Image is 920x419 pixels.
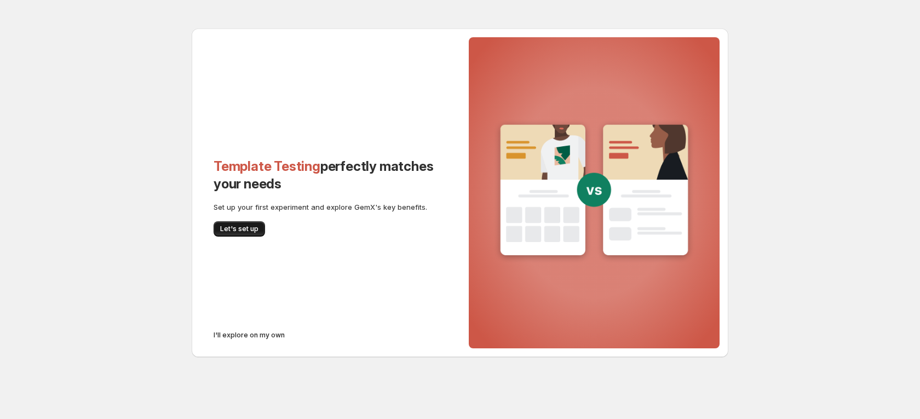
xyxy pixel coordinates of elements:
p: Set up your first experiment and explore GemX's key benefits. [214,202,438,213]
h2: perfectly matches your needs [214,158,438,193]
span: I'll explore on my own [214,331,285,340]
span: Let's set up [220,225,258,233]
button: Let's set up [214,221,265,237]
span: Template Testing [214,158,320,174]
button: I'll explore on my own [207,328,291,343]
img: template-testing-guide-bg [493,118,695,265]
